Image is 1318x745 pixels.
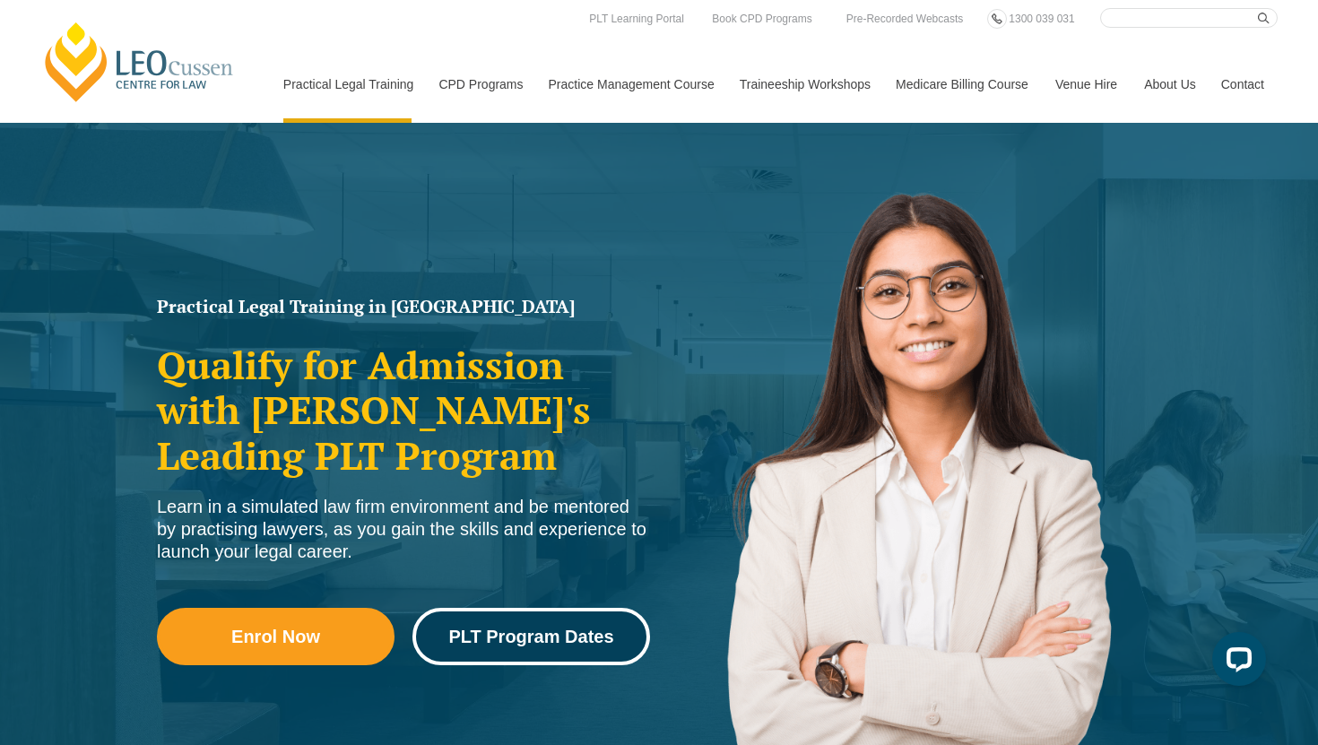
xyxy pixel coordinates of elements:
[707,9,816,29] a: Book CPD Programs
[270,46,426,123] a: Practical Legal Training
[535,46,726,123] a: Practice Management Course
[585,9,689,29] a: PLT Learning Portal
[157,298,650,316] h1: Practical Legal Training in [GEOGRAPHIC_DATA]
[1042,46,1131,123] a: Venue Hire
[412,608,650,665] a: PLT Program Dates
[231,628,320,645] span: Enrol Now
[882,46,1042,123] a: Medicare Billing Course
[448,628,613,645] span: PLT Program Dates
[157,342,650,478] h2: Qualify for Admission with [PERSON_NAME]'s Leading PLT Program
[40,20,238,104] a: [PERSON_NAME] Centre for Law
[1198,625,1273,700] iframe: LiveChat chat widget
[1131,46,1208,123] a: About Us
[1208,46,1278,123] a: Contact
[425,46,534,123] a: CPD Programs
[1009,13,1074,25] span: 1300 039 031
[1004,9,1079,29] a: 1300 039 031
[157,496,650,563] div: Learn in a simulated law firm environment and be mentored by practising lawyers, as you gain the ...
[842,9,968,29] a: Pre-Recorded Webcasts
[157,608,395,665] a: Enrol Now
[726,46,882,123] a: Traineeship Workshops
